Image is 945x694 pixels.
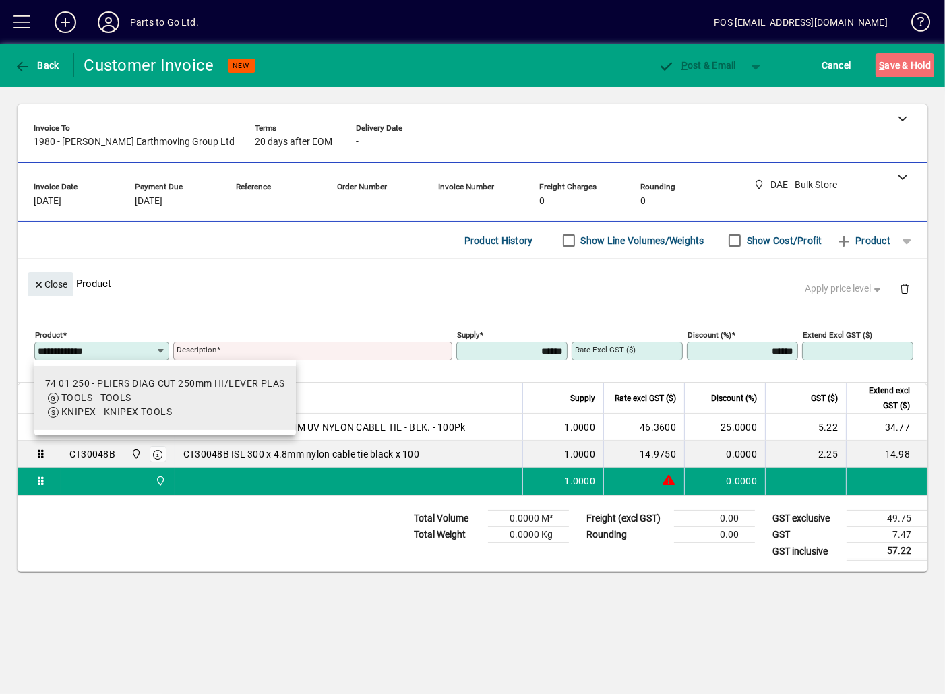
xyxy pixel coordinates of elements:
td: GST [766,527,847,543]
mat-label: Product [35,330,63,340]
button: Post & Email [651,53,743,77]
td: 0.0000 [684,441,765,468]
span: Apply price level [805,282,884,296]
span: 20 days after EOM [255,137,332,148]
label: Show Line Volumes/Weights [578,234,704,247]
span: Cancel [822,55,851,76]
div: Parts to Go Ltd. [130,11,199,33]
span: - [356,137,359,148]
span: NEW [233,61,250,70]
span: 1.0000 [565,447,596,461]
div: 74 01 250 - PLIERS DIAG CUT 250mm HI/LEVER PLAS [45,377,285,391]
span: 0 [640,196,646,207]
mat-label: Rate excl GST ($) [575,345,636,354]
button: Product History [459,228,539,253]
mat-label: Description [177,345,216,354]
span: ave & Hold [879,55,931,76]
button: Cancel [818,53,855,77]
mat-label: Supply [457,330,479,340]
span: S [879,60,884,71]
mat-label: Discount (%) [688,330,731,340]
div: POS [EMAIL_ADDRESS][DOMAIN_NAME] [714,11,888,33]
span: [DATE] [34,196,61,207]
td: Rounding [580,527,674,543]
label: Show Cost/Profit [744,234,822,247]
span: CT38076B ISL 380 X 7.6MM UV NYLON CABLE TIE - BLK. - 100Pk [183,420,466,434]
td: Total Volume [407,511,488,527]
span: [DATE] [135,196,162,207]
span: CT30048B ISL 300 x 4.8mm nylon cable tie black x 100 [183,447,419,461]
button: Profile [87,10,130,34]
span: Close [33,274,68,296]
span: GST ($) [811,391,838,406]
button: Add [44,10,87,34]
td: 0.0000 [684,468,765,495]
td: GST inclusive [766,543,847,560]
div: 14.9750 [612,447,676,461]
span: ost & Email [658,60,736,71]
button: Close [28,272,73,296]
app-page-header-button: Delete [888,282,921,294]
td: 7.47 [847,527,927,543]
span: 0 [539,196,545,207]
span: 1.0000 [565,474,596,488]
span: Supply [570,391,595,406]
span: - [337,196,340,207]
span: 1.0000 [565,420,596,434]
span: TOOLS - TOOLS [61,392,131,403]
span: Discount (%) [711,391,757,406]
td: 2.25 [765,441,846,468]
td: 0.0000 M³ [488,511,569,527]
a: Knowledge Base [901,3,928,46]
button: Back [11,53,63,77]
div: 46.3600 [612,420,676,434]
button: Apply price level [800,277,889,301]
td: 49.75 [847,511,927,527]
span: DAE - Bulk Store [127,447,143,462]
span: 1980 - [PERSON_NAME] Earthmoving Group Ltd [34,137,235,148]
td: Total Weight [407,527,488,543]
td: 0.0000 Kg [488,527,569,543]
div: Customer Invoice [84,55,214,76]
app-page-header-button: Close [24,278,77,290]
td: GST exclusive [766,511,847,527]
td: 0.00 [674,511,755,527]
mat-option: 74 01 250 - PLIERS DIAG CUT 250mm HI/LEVER PLAS [34,366,296,430]
span: DAE - Bulk Store [152,474,167,488]
span: - [438,196,441,207]
span: Extend excl GST ($) [855,383,910,413]
td: 57.22 [847,543,927,560]
td: Freight (excl GST) [580,511,674,527]
button: Delete [888,272,921,305]
button: Save & Hold [876,53,934,77]
mat-label: Extend excl GST ($) [803,330,872,340]
span: Back [14,60,59,71]
span: KNIPEX - KNIPEX TOOLS [61,406,172,417]
span: P [681,60,688,71]
span: Rate excl GST ($) [615,391,676,406]
td: 14.98 [846,441,927,468]
span: Product History [464,230,533,251]
div: Product [18,259,927,308]
td: 5.22 [765,414,846,441]
span: - [236,196,239,207]
td: 0.00 [674,527,755,543]
td: 34.77 [846,414,927,441]
div: CT30048B [69,447,115,461]
td: 25.0000 [684,414,765,441]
